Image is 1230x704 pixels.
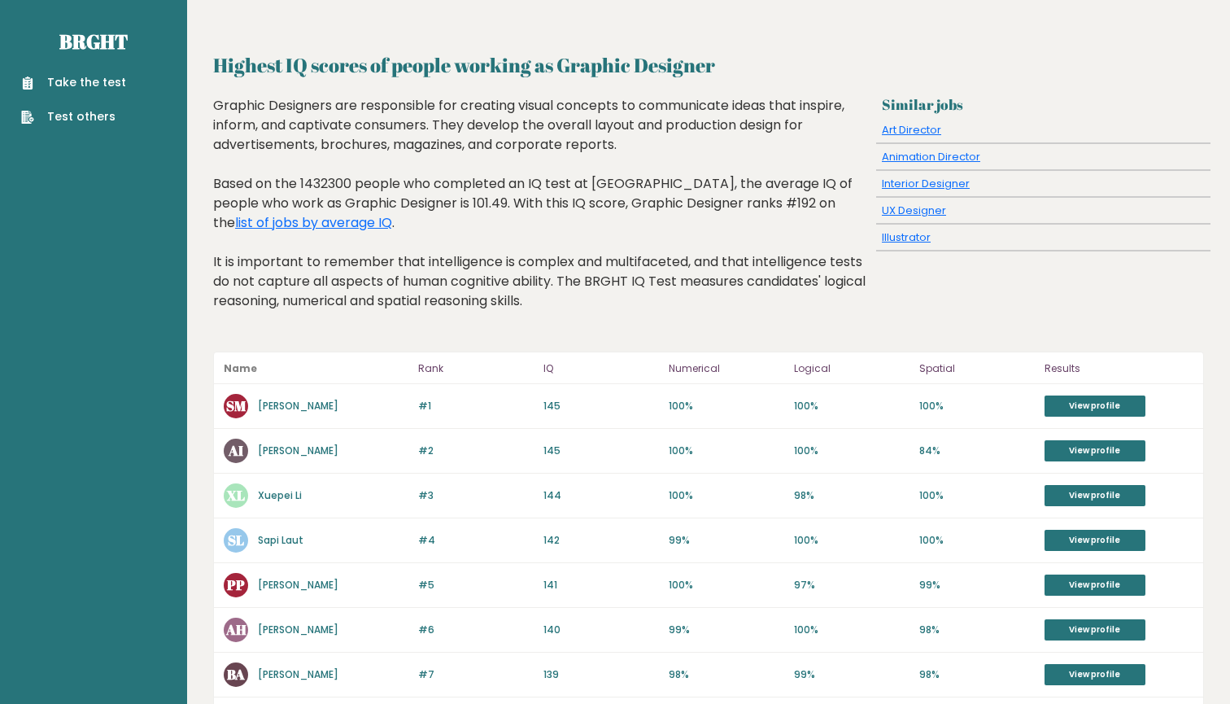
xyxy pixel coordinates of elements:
p: 98% [919,623,1035,637]
p: 84% [919,444,1035,458]
text: SL [228,531,244,549]
p: 99% [669,623,784,637]
div: Graphic Designers are responsible for creating visual concepts to communicate ideas that inspire,... [213,96,870,335]
p: 100% [794,444,909,458]
p: #7 [418,667,534,682]
a: View profile [1045,396,1145,417]
p: IQ [543,359,659,378]
p: 99% [794,667,909,682]
a: [PERSON_NAME] [258,399,338,413]
a: list of jobs by average IQ [235,213,392,232]
p: #5 [418,578,534,592]
text: BA [227,665,245,684]
p: 139 [543,667,659,682]
p: 144 [543,488,659,503]
a: Brght [59,28,128,55]
a: Art Director [882,122,941,138]
a: View profile [1045,485,1145,506]
p: #4 [418,533,534,548]
p: 100% [669,488,784,503]
p: Logical [794,359,909,378]
text: AH [225,620,246,639]
p: 98% [669,667,784,682]
p: #1 [418,399,534,413]
a: Animation Director [882,149,980,164]
p: #6 [418,623,534,637]
a: Illustrator [882,230,931,245]
p: #3 [418,488,534,503]
a: Take the test [21,74,126,91]
a: Test others [21,108,126,125]
p: 98% [794,488,909,503]
a: [PERSON_NAME] [258,578,338,592]
p: Results [1045,359,1193,378]
text: XL [226,486,245,505]
h2: Highest IQ scores of people working as Graphic Designer [213,50,1204,80]
p: 97% [794,578,909,592]
a: [PERSON_NAME] [258,444,338,457]
p: Spatial [919,359,1035,378]
p: 100% [794,399,909,413]
p: #2 [418,444,534,458]
p: 145 [543,444,659,458]
p: 142 [543,533,659,548]
a: View profile [1045,575,1145,596]
p: 99% [669,533,784,548]
p: 98% [919,667,1035,682]
p: Rank [418,359,534,378]
a: [PERSON_NAME] [258,667,338,681]
a: View profile [1045,440,1145,461]
b: Name [224,361,257,375]
p: 100% [669,578,784,592]
a: UX Designer [882,203,946,218]
p: Numerical [669,359,784,378]
text: PP [226,575,245,594]
p: 100% [919,533,1035,548]
p: 100% [669,399,784,413]
p: 100% [794,533,909,548]
p: 100% [794,623,909,637]
p: 99% [919,578,1035,592]
a: Xuepei Li [258,488,302,502]
p: 141 [543,578,659,592]
a: Interior Designer [882,176,970,191]
p: 145 [543,399,659,413]
a: [PERSON_NAME] [258,623,338,636]
p: 140 [543,623,659,637]
a: Sapi Laut [258,533,303,547]
text: AI [228,441,243,460]
h3: Similar jobs [882,96,1204,113]
p: 100% [919,488,1035,503]
a: View profile [1045,619,1145,641]
p: 100% [669,444,784,458]
a: View profile [1045,664,1145,685]
a: View profile [1045,530,1145,551]
text: SM [226,396,246,415]
p: 100% [919,399,1035,413]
